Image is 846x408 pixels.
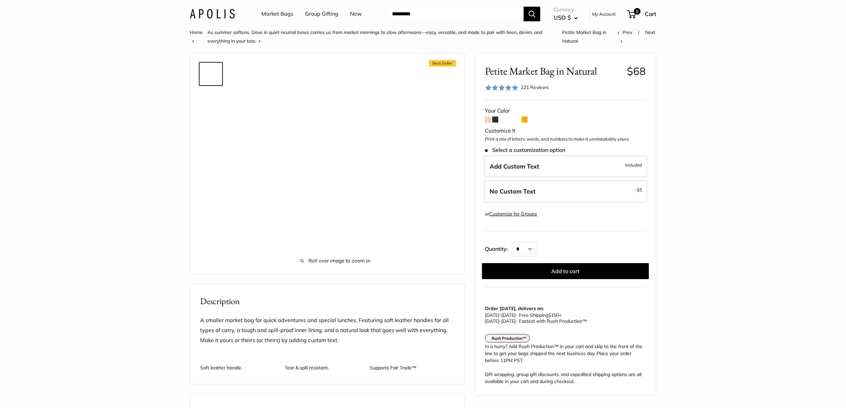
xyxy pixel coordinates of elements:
[199,62,223,86] a: Petite Market Bag in Natural
[554,5,578,14] span: Currency
[485,312,642,324] p: - Free Shipping +
[199,89,223,113] a: description_Effortless style that elevates every moment
[305,9,338,19] a: Group Gifting
[190,28,618,45] nav: Breadcrumb
[627,65,646,78] span: $68
[484,156,647,178] label: Add Custom Text
[548,312,559,318] span: $150
[261,9,293,19] a: Market Bags
[429,60,456,67] span: Best Seller
[485,240,512,256] label: Quantity:
[199,169,223,193] a: description_Spacious inner area with room for everything.
[485,305,544,311] strong: Order [DATE], delivers on:
[199,256,223,280] a: Petite Market Bag in Natural
[554,14,571,21] span: USD $
[485,65,622,77] span: Petite Market Bag in Natural
[199,222,223,253] a: Petite Market Bag in Natural
[645,10,656,17] span: Cart
[199,115,223,139] a: description_The Original Market bag in its 4 native styles
[370,359,448,371] p: Supports Fair Trade™
[485,312,499,318] span: [DATE]
[490,188,536,195] span: No Custom Text
[521,84,549,90] span: 221 Reviews
[499,312,501,318] span: -
[485,343,646,385] div: In a hurry? Add Rush Production™ in your cart and skip to the front of the line to get your bags ...
[618,29,632,35] a: Prev
[562,29,606,44] span: Petite Market Bag in Natural
[350,9,362,19] a: New
[485,136,646,143] p: Print a mix of letters, words, and numbers to make it unmistakably yours.
[499,318,501,324] span: -
[489,211,537,217] a: Customize for Groups
[485,106,646,116] div: Your Color
[501,312,516,318] span: [DATE]
[492,336,527,341] strong: Rush Production™
[485,147,565,153] span: Select a customization option
[490,163,539,170] span: Add Custom Text
[485,318,587,324] span: - Fastest with Rush Production™
[625,161,642,169] span: Included
[387,7,524,21] input: Search...
[592,10,616,18] a: My Account
[634,8,640,15] span: 0
[200,295,454,308] h2: Description
[199,142,223,166] a: Petite Market Bag in Natural
[190,9,235,19] img: Apolis
[524,7,540,21] button: Search
[199,195,223,219] a: Petite Market Bag in Natural
[485,209,537,218] div: or
[285,359,363,371] p: Tear & spill resistant.
[635,186,642,194] span: -
[243,256,427,265] span: Roll over image to zoom in
[484,181,647,203] label: Leave Blank
[200,315,454,345] p: A smaller market bag for quick adventures and special lunches. Featuring soft leather handles for...
[501,318,516,324] span: [DATE]
[208,29,542,44] a: As summer softens, Dove in quiet neutral tones carries us from market mornings to slow afternoons...
[637,187,642,193] span: $5
[485,318,499,324] span: [DATE]
[485,126,646,136] div: Customize It
[200,359,278,371] p: Soft leather handle.
[554,12,578,23] button: USD $
[482,263,649,279] button: Add to cart
[628,9,656,19] a: 0 Cart
[190,29,203,35] a: Home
